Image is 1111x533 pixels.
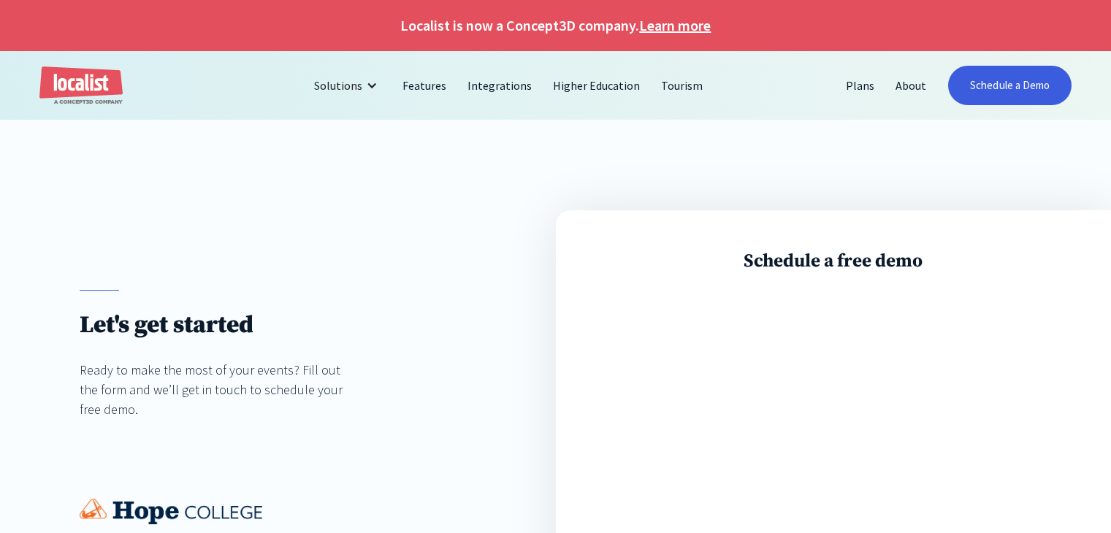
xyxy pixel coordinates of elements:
[651,68,714,103] a: Tourism
[314,77,362,94] div: Solutions
[80,310,357,340] h1: Let's get started
[392,68,457,103] a: Features
[639,15,711,37] a: Learn more
[885,68,937,103] a: About
[39,66,123,105] a: home
[80,499,262,524] img: Hope College logo
[303,68,392,103] div: Solutions
[633,250,1034,272] h3: Schedule a free demo
[836,68,885,103] a: Plans
[543,68,651,103] a: Higher Education
[457,68,543,103] a: Integrations
[80,360,357,419] div: Ready to make the most of your events? Fill out the form and we’ll get in touch to schedule your ...
[948,66,1071,105] a: Schedule a Demo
